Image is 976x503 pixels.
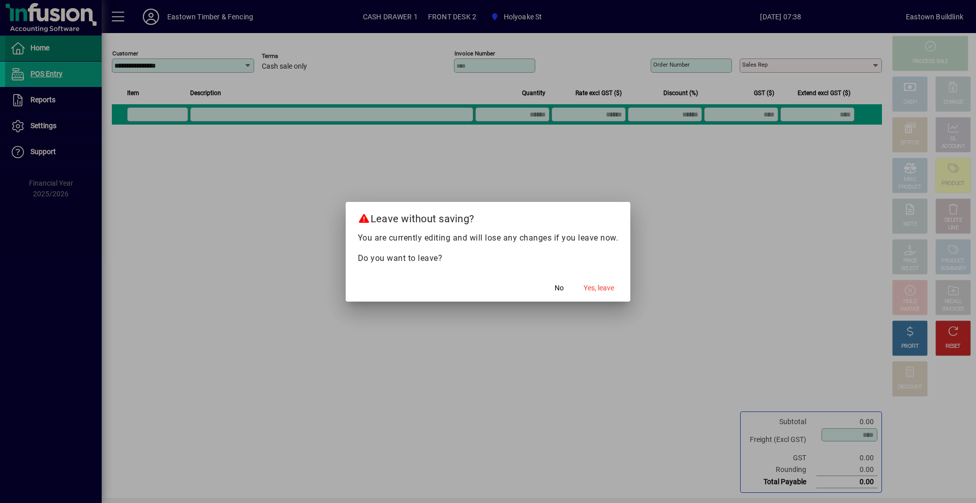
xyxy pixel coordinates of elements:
[584,283,614,293] span: Yes, leave
[579,279,618,298] button: Yes, leave
[543,279,575,298] button: No
[358,252,619,264] p: Do you want to leave?
[358,232,619,244] p: You are currently editing and will lose any changes if you leave now.
[346,202,631,231] h2: Leave without saving?
[555,283,564,293] span: No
